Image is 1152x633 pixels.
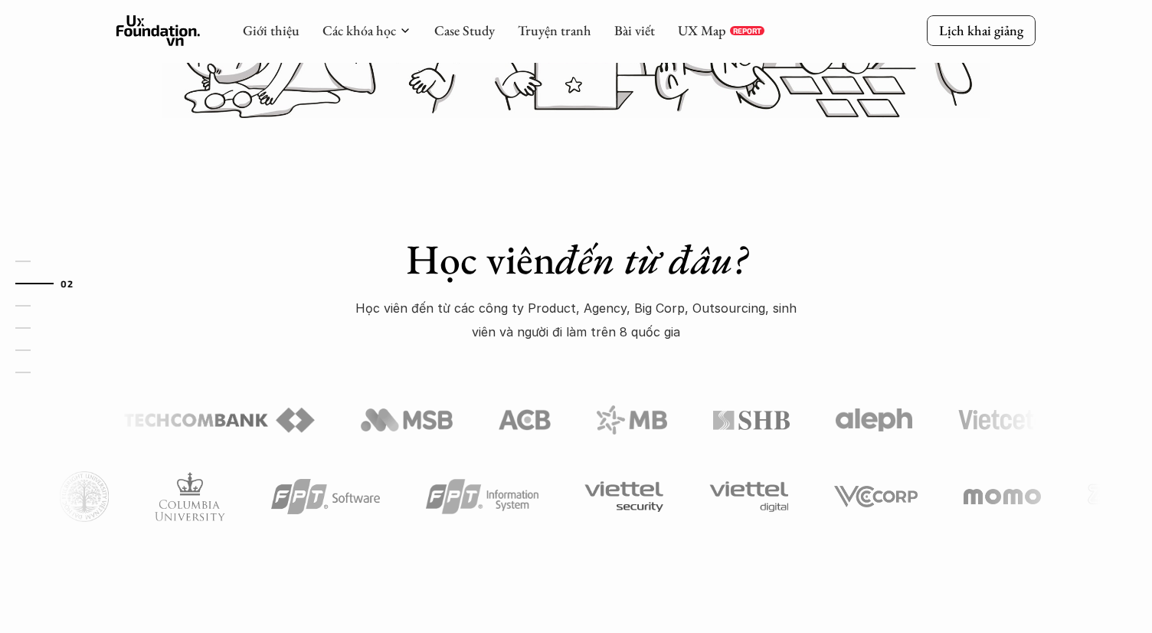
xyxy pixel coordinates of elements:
[555,232,747,286] em: đến từ đâu?
[322,21,396,39] a: Các khóa học
[939,21,1023,39] p: Lịch khai giảng
[434,21,495,39] a: Case Study
[678,21,726,39] a: UX Map
[927,15,1036,45] a: Lịch khai giảng
[518,21,591,39] a: Truyện tranh
[308,235,844,284] h1: Học viên
[614,21,655,39] a: Bài viết
[346,297,806,343] p: Học viên đến từ các công ty Product, Agency, Big Corp, Outsourcing, sinh viên và người đi làm trê...
[15,274,88,293] a: 02
[733,26,761,35] p: REPORT
[61,277,73,288] strong: 02
[243,21,299,39] a: Giới thiệu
